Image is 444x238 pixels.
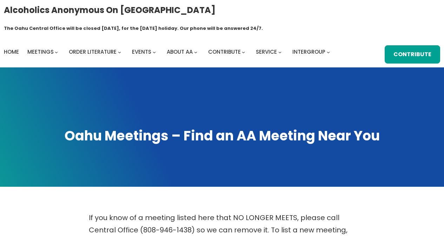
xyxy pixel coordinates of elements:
[208,48,241,55] span: Contribute
[55,51,58,54] button: Meetings submenu
[4,47,332,57] nav: Intergroup
[118,51,121,54] button: Order Literature submenu
[4,2,216,18] a: Alcoholics Anonymous on [GEOGRAPHIC_DATA]
[132,47,151,57] a: Events
[208,47,241,57] a: Contribute
[194,51,197,54] button: About AA submenu
[69,48,117,55] span: Order Literature
[256,47,277,57] a: Service
[4,47,19,57] a: Home
[278,51,281,54] button: Service submenu
[7,127,437,145] h1: Oahu Meetings – Find an AA Meeting Near You
[4,48,19,55] span: Home
[27,47,54,57] a: Meetings
[167,48,193,55] span: About AA
[153,51,156,54] button: Events submenu
[385,45,440,64] a: Contribute
[242,51,245,54] button: Contribute submenu
[292,47,325,57] a: Intergroup
[27,48,54,55] span: Meetings
[292,48,325,55] span: Intergroup
[327,51,330,54] button: Intergroup submenu
[4,25,263,32] h1: The Oahu Central Office will be closed [DATE], for the [DATE] holiday. Our phone will be answered...
[132,48,151,55] span: Events
[167,47,193,57] a: About AA
[256,48,277,55] span: Service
